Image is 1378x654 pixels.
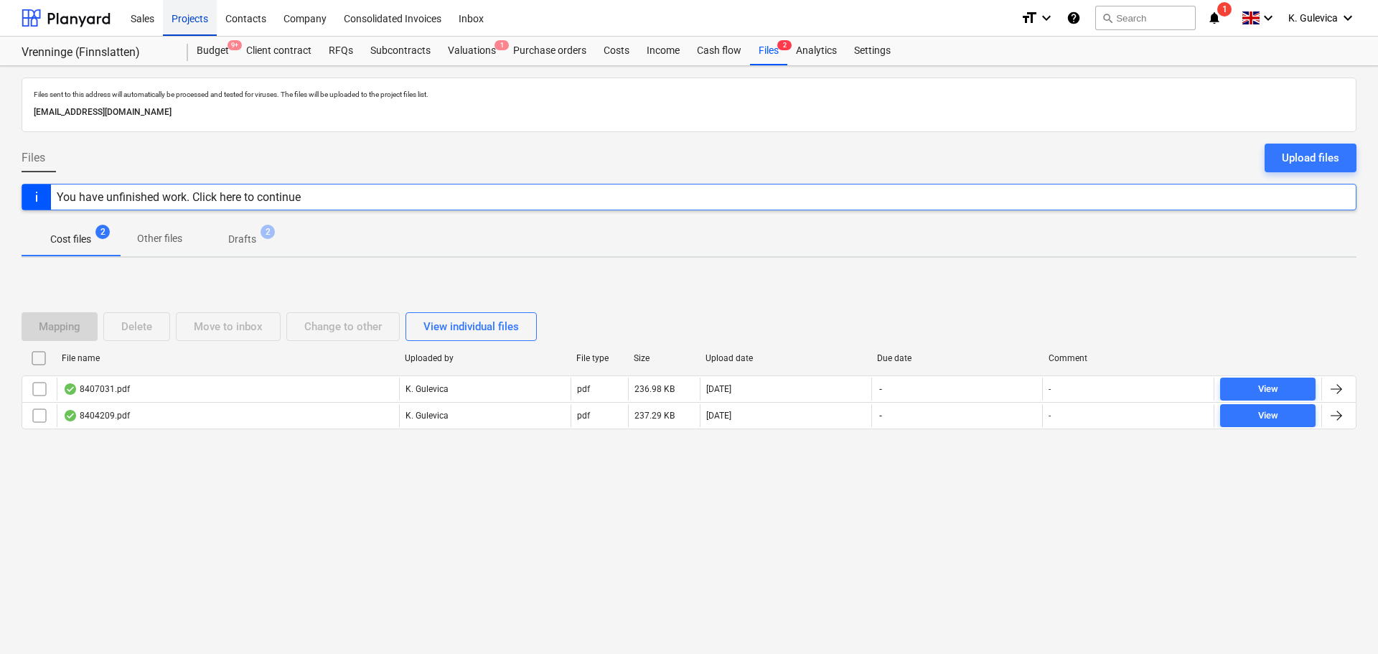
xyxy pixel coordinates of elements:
[1260,9,1277,27] i: keyboard_arrow_down
[1102,12,1113,24] span: search
[1339,9,1356,27] i: keyboard_arrow_down
[1049,411,1051,421] div: -
[495,40,509,50] span: 1
[1258,408,1278,424] div: View
[787,37,845,65] a: Analytics
[62,353,393,363] div: File name
[1207,9,1222,27] i: notifications
[406,383,449,396] p: K. Gulevica
[595,37,638,65] a: Costs
[1049,353,1209,363] div: Comment
[188,37,238,65] a: Budget9+
[1220,404,1316,427] button: View
[750,37,787,65] a: Files2
[405,353,565,363] div: Uploaded by
[34,105,1344,120] p: [EMAIL_ADDRESS][DOMAIN_NAME]
[57,190,301,204] div: You have unfinished work. Click here to continue
[238,37,320,65] a: Client contract
[1049,384,1051,394] div: -
[1038,9,1055,27] i: keyboard_arrow_down
[1288,12,1338,24] span: K. Gulevica
[1067,9,1081,27] i: Knowledge base
[688,37,750,65] a: Cash flow
[1306,585,1378,654] iframe: Chat Widget
[1282,149,1339,167] div: Upload files
[1265,144,1356,172] button: Upload files
[1095,6,1196,30] button: Search
[362,37,439,65] a: Subcontracts
[63,383,130,395] div: 8407031.pdf
[406,410,449,422] p: K. Gulevica
[878,410,883,422] span: -
[22,149,45,167] span: Files
[50,232,91,247] p: Cost files
[228,40,242,50] span: 9+
[406,312,537,341] button: View individual files
[577,411,590,421] div: pdf
[634,384,675,394] div: 236.98 KB
[95,225,110,239] span: 2
[1021,9,1038,27] i: format_size
[706,353,866,363] div: Upload date
[845,37,899,65] a: Settings
[137,231,182,246] p: Other files
[261,225,275,239] span: 2
[1220,378,1316,401] button: View
[505,37,595,65] a: Purchase orders
[439,37,505,65] div: Valuations
[577,384,590,394] div: pdf
[22,45,171,60] div: Vrenninge (Finnslatten)
[188,37,238,65] div: Budget
[777,40,792,50] span: 2
[63,383,78,395] div: OCR finished
[576,353,622,363] div: File type
[63,410,78,421] div: OCR finished
[877,353,1037,363] div: Due date
[228,232,256,247] p: Drafts
[320,37,362,65] a: RFQs
[1258,381,1278,398] div: View
[878,383,883,396] span: -
[423,317,519,336] div: View individual files
[706,384,731,394] div: [DATE]
[34,90,1344,99] p: Files sent to this address will automatically be processed and tested for viruses. The files will...
[634,353,694,363] div: Size
[706,411,731,421] div: [DATE]
[634,411,675,421] div: 237.29 KB
[1217,2,1232,17] span: 1
[750,37,787,65] div: Files
[63,410,130,421] div: 8404209.pdf
[439,37,505,65] a: Valuations1
[638,37,688,65] a: Income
